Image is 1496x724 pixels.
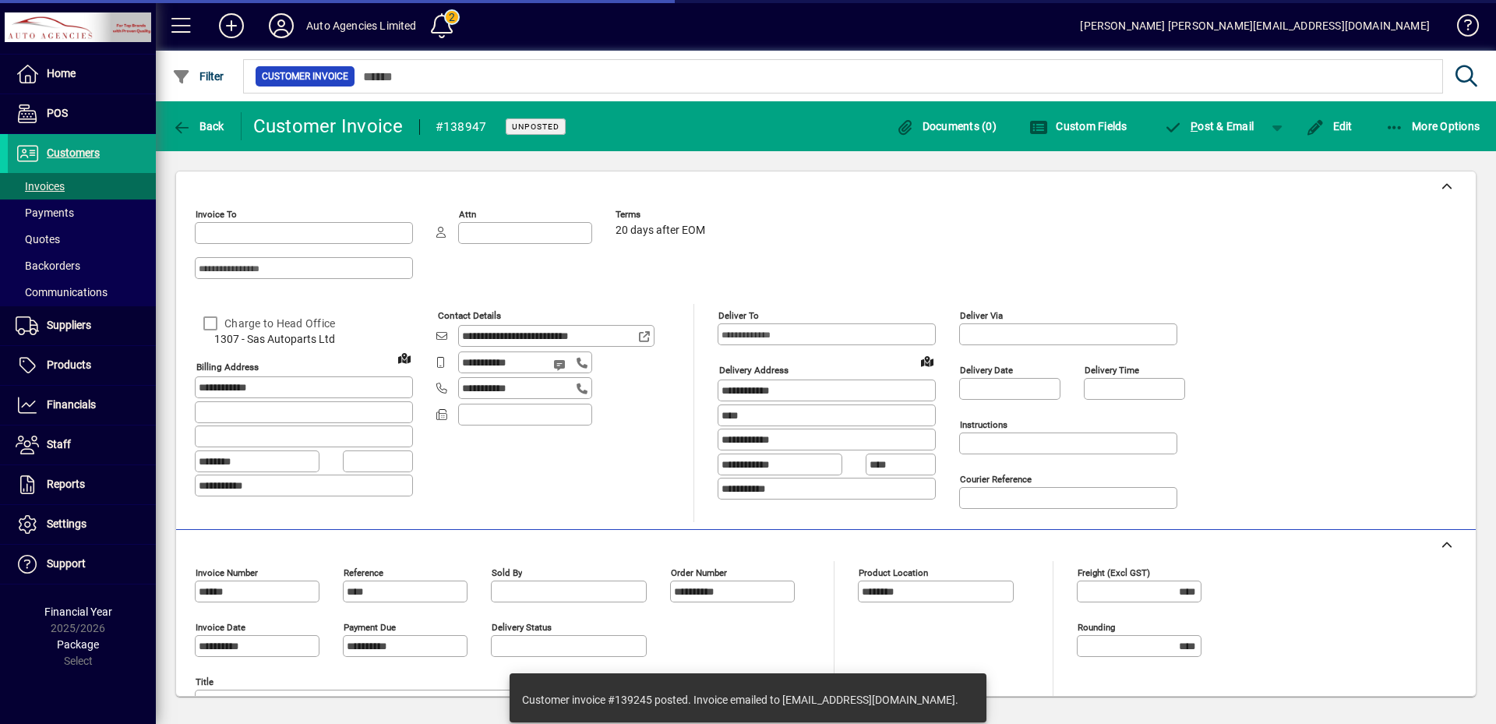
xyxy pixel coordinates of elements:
mat-label: Deliver To [718,310,759,321]
span: Financials [47,398,96,411]
mat-label: Instructions [960,419,1007,430]
mat-label: Invoice number [196,567,258,578]
span: Filter [172,70,224,83]
span: Communications [16,286,108,298]
a: Settings [8,505,156,544]
span: Package [57,638,99,651]
mat-label: Title [196,676,213,687]
button: Custom Fields [1025,112,1131,140]
span: Edit [1306,120,1353,132]
a: Quotes [8,226,156,253]
span: Unposted [512,122,559,132]
a: Suppliers [8,306,156,345]
a: Backorders [8,253,156,279]
a: Reports [8,465,156,504]
span: Settings [47,517,86,530]
span: ost & Email [1164,120,1254,132]
button: Filter [168,62,228,90]
span: Staff [47,438,71,450]
button: Post & Email [1156,112,1262,140]
mat-label: Delivery time [1085,365,1139,376]
a: Knowledge Base [1445,3,1477,54]
a: POS [8,94,156,133]
a: Payments [8,200,156,226]
span: Back [172,120,224,132]
mat-label: Delivery status [492,622,552,633]
mat-label: Order number [671,567,727,578]
mat-label: Reference [344,567,383,578]
span: 1307 - Sas Autoparts Ltd [195,331,413,348]
button: Send SMS [542,346,580,383]
a: View on map [392,345,417,370]
app-page-header-button: Back [156,112,242,140]
button: Profile [256,12,306,40]
a: View on map [915,348,940,373]
span: POS [47,107,68,119]
a: Financials [8,386,156,425]
mat-label: Invoice date [196,622,245,633]
button: Add [206,12,256,40]
span: Payments [16,207,74,219]
span: Home [47,67,76,79]
mat-label: Invoice To [196,209,237,220]
span: Products [47,358,91,371]
span: Documents (0) [895,120,997,132]
div: Auto Agencies Limited [306,13,417,38]
mat-label: Sold by [492,567,522,578]
span: Customer Invoice [262,69,348,84]
span: 20 days after EOM [616,224,705,237]
div: Customer invoice #139245 posted. Invoice emailed to [EMAIL_ADDRESS][DOMAIN_NAME]. [522,692,958,708]
span: Custom Fields [1029,120,1127,132]
div: #138947 [436,115,487,140]
mat-label: Freight (excl GST) [1078,567,1150,578]
button: Edit [1302,112,1357,140]
a: Staff [8,426,156,464]
mat-label: Product location [859,567,928,578]
a: Invoices [8,173,156,200]
a: Products [8,346,156,385]
span: Support [47,557,86,570]
mat-label: Payment due [344,622,396,633]
mat-label: Deliver via [960,310,1003,321]
span: Suppliers [47,319,91,331]
span: Reports [47,478,85,490]
button: Documents (0) [891,112,1000,140]
a: Home [8,55,156,94]
span: Backorders [16,260,80,272]
span: Customers [47,147,100,159]
mat-label: Courier Reference [960,474,1032,485]
mat-label: Rounding [1078,622,1115,633]
button: Back [168,112,228,140]
div: Customer Invoice [253,114,404,139]
span: Terms [616,210,709,220]
mat-label: Delivery date [960,365,1013,376]
span: Financial Year [44,606,112,618]
div: [PERSON_NAME] [PERSON_NAME][EMAIL_ADDRESS][DOMAIN_NAME] [1080,13,1430,38]
span: Quotes [16,233,60,245]
mat-label: Attn [459,209,476,220]
span: Invoices [16,180,65,192]
span: P [1191,120,1198,132]
span: More Options [1385,120,1480,132]
a: Communications [8,279,156,305]
button: More Options [1381,112,1484,140]
a: Support [8,545,156,584]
